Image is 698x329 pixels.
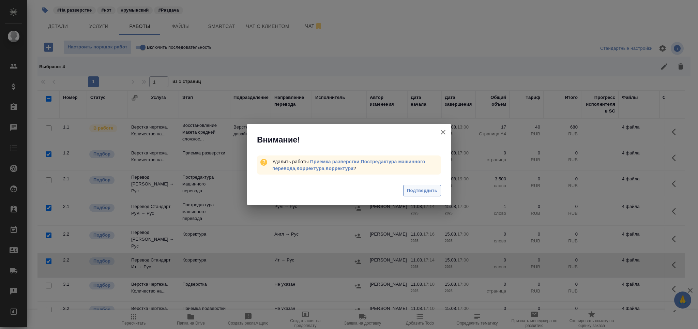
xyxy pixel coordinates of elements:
span: Подтвердить [407,187,437,195]
a: Корректура [326,166,353,171]
a: Приемка разверстки [310,159,360,164]
button: Подтвердить [403,185,441,197]
span: Внимание! [257,134,300,145]
a: Корректура [297,166,324,171]
a: Постредактура машинного перевода [272,159,425,171]
span: , [272,159,425,171]
div: Удалить работы [272,158,441,172]
span: ? [326,166,356,171]
span: , [297,166,325,171]
span: , [310,159,361,164]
